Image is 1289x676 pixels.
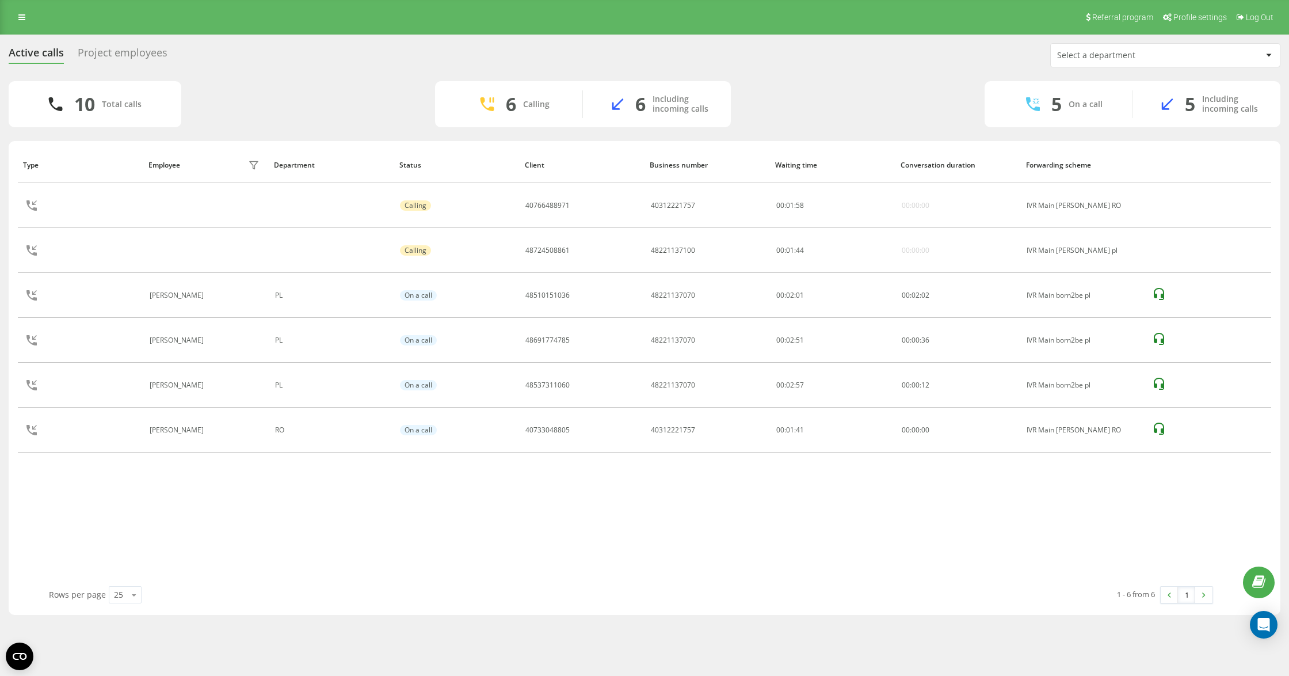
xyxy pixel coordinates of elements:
[1027,246,1139,255] div: IVR Main [PERSON_NAME] pl
[776,202,804,210] div: : :
[902,335,910,345] span: 00
[775,161,890,169] div: Waiting time
[786,200,794,210] span: 01
[902,291,929,299] div: : :
[6,643,33,670] button: Open CMP widget
[150,291,207,299] div: [PERSON_NAME]
[525,246,570,255] div: 48724508861
[9,47,64,64] div: Active calls
[1051,93,1062,115] div: 5
[78,47,167,64] div: Project employees
[506,93,516,115] div: 6
[651,381,695,389] div: 48221137070
[651,246,695,255] div: 48221137100
[902,380,910,390] span: 00
[525,161,639,169] div: Client
[651,202,695,210] div: 40312221757
[912,290,920,300] span: 02
[523,100,550,109] div: Calling
[651,336,695,344] div: 48221137070
[912,335,920,345] span: 00
[902,425,910,435] span: 00
[1069,100,1103,109] div: On a call
[1027,291,1139,299] div: IVR Main born2be pl
[275,426,388,434] div: RO
[400,245,431,256] div: Calling
[776,426,889,434] div: 00:01:41
[74,93,95,115] div: 10
[1092,13,1153,22] span: Referral program
[1202,94,1263,114] div: Including incoming calls
[1246,13,1273,22] span: Log Out
[776,291,889,299] div: 00:02:01
[1057,51,1195,60] div: Select a department
[651,426,695,434] div: 40312221757
[902,246,929,255] div: 00:00:00
[102,100,142,109] div: Total calls
[275,336,388,344] div: PL
[525,291,570,299] div: 48510151036
[400,380,437,390] div: On a call
[1185,93,1195,115] div: 5
[650,161,764,169] div: Business number
[776,245,784,255] span: 00
[912,380,920,390] span: 00
[796,200,804,210] span: 58
[902,381,929,389] div: : :
[525,381,570,389] div: 48537311060
[902,426,929,434] div: : :
[1178,587,1195,603] a: 1
[525,202,570,210] div: 40766488971
[114,589,123,601] div: 25
[912,425,920,435] span: 00
[150,336,207,344] div: [PERSON_NAME]
[399,161,514,169] div: Status
[525,426,570,434] div: 40733048805
[274,161,388,169] div: Department
[651,291,695,299] div: 48221137070
[921,380,929,390] span: 12
[1250,611,1277,639] div: Open Intercom Messenger
[150,381,207,389] div: [PERSON_NAME]
[1026,161,1141,169] div: Forwarding scheme
[901,161,1015,169] div: Conversation duration
[49,589,106,600] span: Rows per page
[921,335,929,345] span: 36
[1027,426,1139,434] div: IVR Main [PERSON_NAME] RO
[776,336,889,344] div: 00:02:51
[275,291,388,299] div: PL
[786,245,794,255] span: 01
[902,290,910,300] span: 00
[902,336,929,344] div: : :
[1173,13,1227,22] span: Profile settings
[400,335,437,345] div: On a call
[1027,202,1139,210] div: IVR Main [PERSON_NAME] RO
[902,202,929,210] div: 00:00:00
[23,161,138,169] div: Type
[776,200,784,210] span: 00
[525,336,570,344] div: 48691774785
[400,425,437,435] div: On a call
[150,426,207,434] div: [PERSON_NAME]
[796,245,804,255] span: 44
[1117,588,1155,600] div: 1 - 6 from 6
[400,200,431,211] div: Calling
[400,290,437,301] div: On a call
[921,290,929,300] span: 02
[921,425,929,435] span: 00
[776,246,804,255] div: : :
[148,161,180,169] div: Employee
[653,94,714,114] div: Including incoming calls
[1027,381,1139,389] div: IVR Main born2be pl
[635,93,646,115] div: 6
[776,381,889,389] div: 00:02:57
[1027,336,1139,344] div: IVR Main born2be pl
[275,381,388,389] div: PL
